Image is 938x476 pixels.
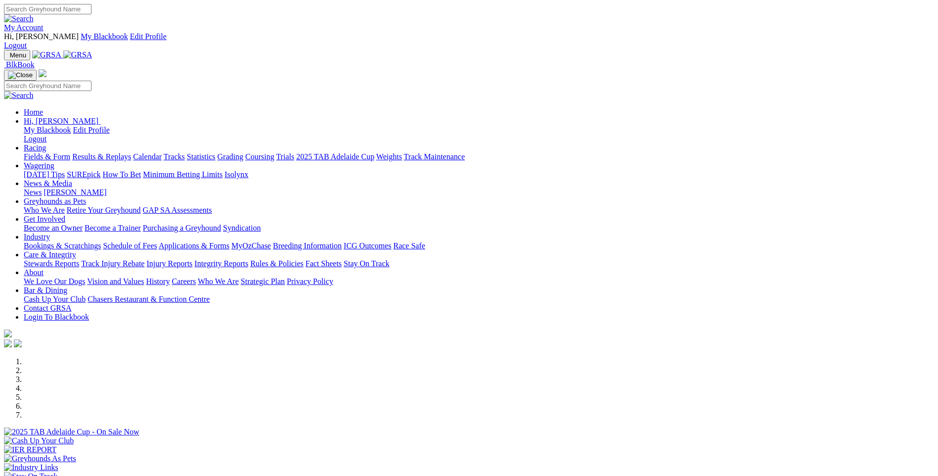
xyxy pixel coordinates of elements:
a: Track Maintenance [404,152,465,161]
a: GAP SA Assessments [143,206,212,214]
a: Trials [276,152,294,161]
img: logo-grsa-white.png [4,330,12,337]
a: Isolynx [224,170,248,179]
a: Fact Sheets [306,259,342,268]
a: News [24,188,42,196]
a: Contact GRSA [24,304,71,312]
a: Become an Owner [24,224,83,232]
span: Menu [10,51,26,59]
a: Track Injury Rebate [81,259,144,268]
a: Purchasing a Greyhound [143,224,221,232]
img: Close [8,71,33,79]
a: Tracks [164,152,185,161]
a: Coursing [245,152,274,161]
a: Home [24,108,43,116]
img: Search [4,91,34,100]
a: Hi, [PERSON_NAME] [24,117,100,125]
a: How To Bet [103,170,141,179]
button: Toggle navigation [4,70,37,81]
img: twitter.svg [14,339,22,347]
div: Wagering [24,170,934,179]
img: Cash Up Your Club [4,436,74,445]
a: Edit Profile [73,126,110,134]
a: BlkBook [4,60,35,69]
a: Cash Up Your Club [24,295,86,303]
input: Search [4,4,91,14]
a: ICG Outcomes [344,241,391,250]
a: Edit Profile [130,32,167,41]
a: Stay On Track [344,259,389,268]
a: Rules & Policies [250,259,304,268]
a: 2025 TAB Adelaide Cup [296,152,374,161]
a: Privacy Policy [287,277,333,286]
a: Industry [24,233,50,241]
a: Syndication [223,224,261,232]
div: Racing [24,152,934,161]
div: Hi, [PERSON_NAME] [24,126,934,143]
a: Logout [4,41,27,49]
a: Results & Replays [72,152,131,161]
a: Fields & Form [24,152,70,161]
a: Minimum Betting Limits [143,170,223,179]
a: Vision and Values [87,277,144,286]
a: Strategic Plan [241,277,285,286]
a: History [146,277,170,286]
img: GRSA [63,50,92,59]
a: Become a Trainer [85,224,141,232]
a: Grading [218,152,243,161]
a: News & Media [24,179,72,188]
a: Retire Your Greyhound [67,206,141,214]
span: Hi, [PERSON_NAME] [24,117,98,125]
a: Who We Are [24,206,65,214]
img: Industry Links [4,463,58,472]
div: Get Involved [24,224,934,233]
a: Who We Are [198,277,239,286]
div: About [24,277,934,286]
a: Race Safe [393,241,425,250]
a: Injury Reports [146,259,192,268]
a: Weights [376,152,402,161]
img: 2025 TAB Adelaide Cup - On Sale Now [4,428,139,436]
a: Bar & Dining [24,286,67,294]
a: My Blackbook [24,126,71,134]
button: Toggle navigation [4,50,30,60]
a: Care & Integrity [24,250,76,259]
a: About [24,268,44,277]
a: Get Involved [24,215,65,223]
a: Chasers Restaurant & Function Centre [88,295,210,303]
a: Greyhounds as Pets [24,197,86,205]
span: Hi, [PERSON_NAME] [4,32,79,41]
input: Search [4,81,91,91]
a: Login To Blackbook [24,313,89,321]
a: Stewards Reports [24,259,79,268]
a: My Account [4,23,44,32]
a: SUREpick [67,170,100,179]
a: [DATE] Tips [24,170,65,179]
img: facebook.svg [4,339,12,347]
img: GRSA [32,50,61,59]
div: Greyhounds as Pets [24,206,934,215]
a: Calendar [133,152,162,161]
img: Greyhounds As Pets [4,454,76,463]
a: Racing [24,143,46,152]
span: BlkBook [6,60,35,69]
img: logo-grsa-white.png [39,69,46,77]
div: News & Media [24,188,934,197]
a: Bookings & Scratchings [24,241,101,250]
img: IER REPORT [4,445,56,454]
div: My Account [4,32,934,50]
a: Careers [172,277,196,286]
a: Breeding Information [273,241,342,250]
a: Logout [24,135,46,143]
a: [PERSON_NAME] [44,188,106,196]
a: Applications & Forms [159,241,229,250]
a: We Love Our Dogs [24,277,85,286]
a: Wagering [24,161,54,170]
div: Bar & Dining [24,295,934,304]
a: Integrity Reports [194,259,248,268]
a: My Blackbook [81,32,128,41]
div: Industry [24,241,934,250]
a: Schedule of Fees [103,241,157,250]
div: Care & Integrity [24,259,934,268]
a: Statistics [187,152,216,161]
